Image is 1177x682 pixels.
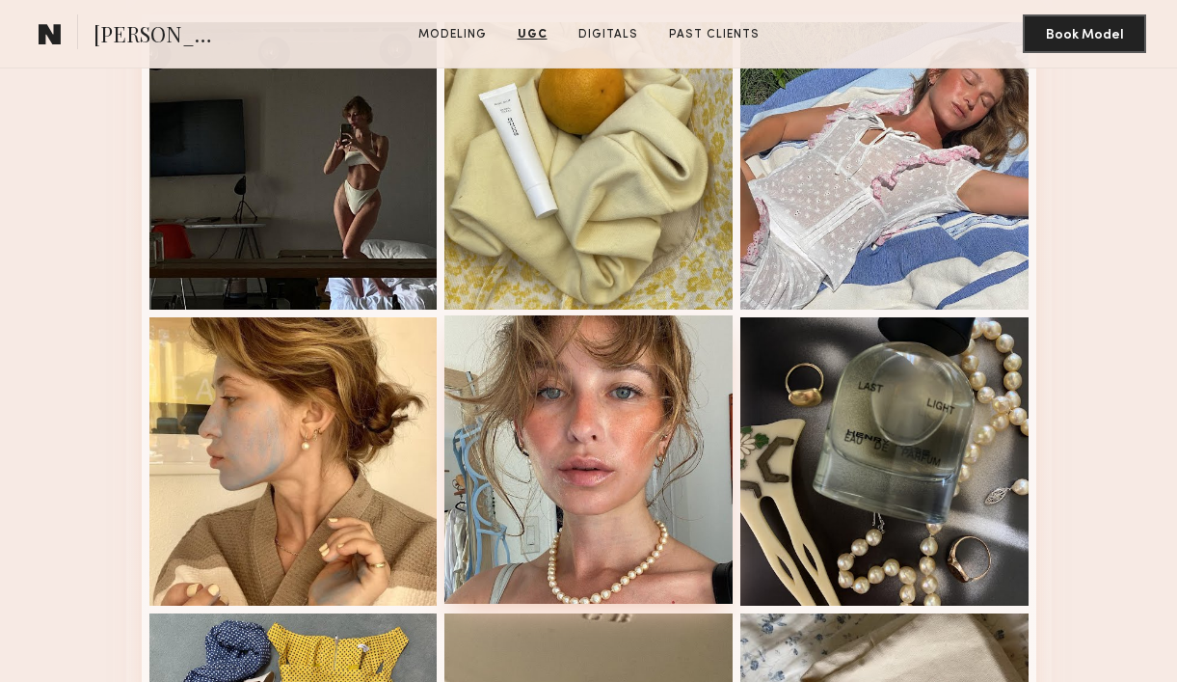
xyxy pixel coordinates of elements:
[571,26,646,43] a: Digitals
[411,26,495,43] a: Modeling
[661,26,767,43] a: Past Clients
[1023,14,1146,53] button: Book Model
[1023,25,1146,41] a: Book Model
[94,19,227,53] span: [PERSON_NAME]
[510,26,555,43] a: UGC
